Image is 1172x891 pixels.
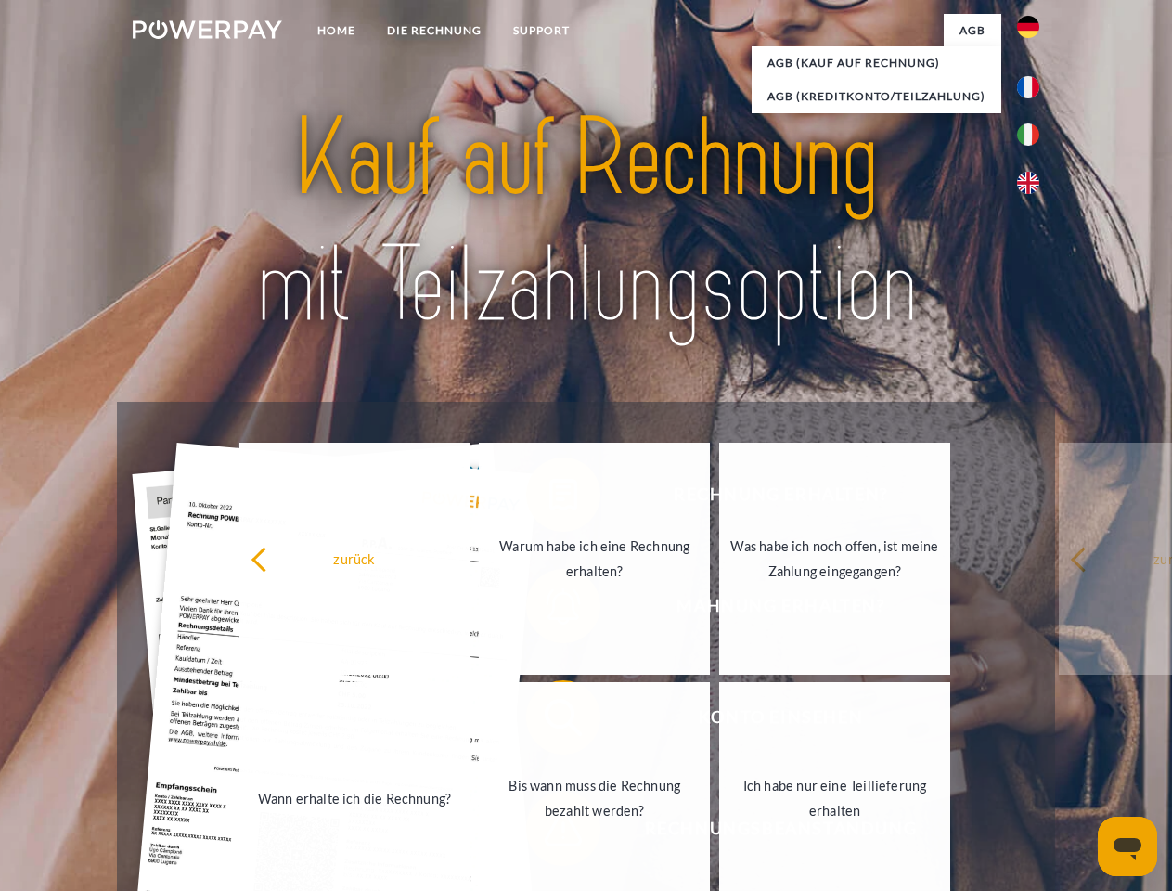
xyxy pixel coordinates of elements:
[719,443,950,675] a: Was habe ich noch offen, ist meine Zahlung eingegangen?
[133,20,282,39] img: logo-powerpay-white.svg
[1017,76,1039,98] img: fr
[1017,172,1039,194] img: en
[730,534,939,584] div: Was habe ich noch offen, ist meine Zahlung eingegangen?
[497,14,586,47] a: SUPPORT
[1098,817,1157,876] iframe: Schaltfläche zum Öffnen des Messaging-Fensters
[371,14,497,47] a: DIE RECHNUNG
[1017,16,1039,38] img: de
[730,773,939,823] div: Ich habe nur eine Teillieferung erhalten
[177,89,995,355] img: title-powerpay_de.svg
[752,80,1001,113] a: AGB (Kreditkonto/Teilzahlung)
[251,546,459,571] div: zurück
[302,14,371,47] a: Home
[490,534,699,584] div: Warum habe ich eine Rechnung erhalten?
[944,14,1001,47] a: agb
[752,46,1001,80] a: AGB (Kauf auf Rechnung)
[1017,123,1039,146] img: it
[251,785,459,810] div: Wann erhalte ich die Rechnung?
[490,773,699,823] div: Bis wann muss die Rechnung bezahlt werden?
